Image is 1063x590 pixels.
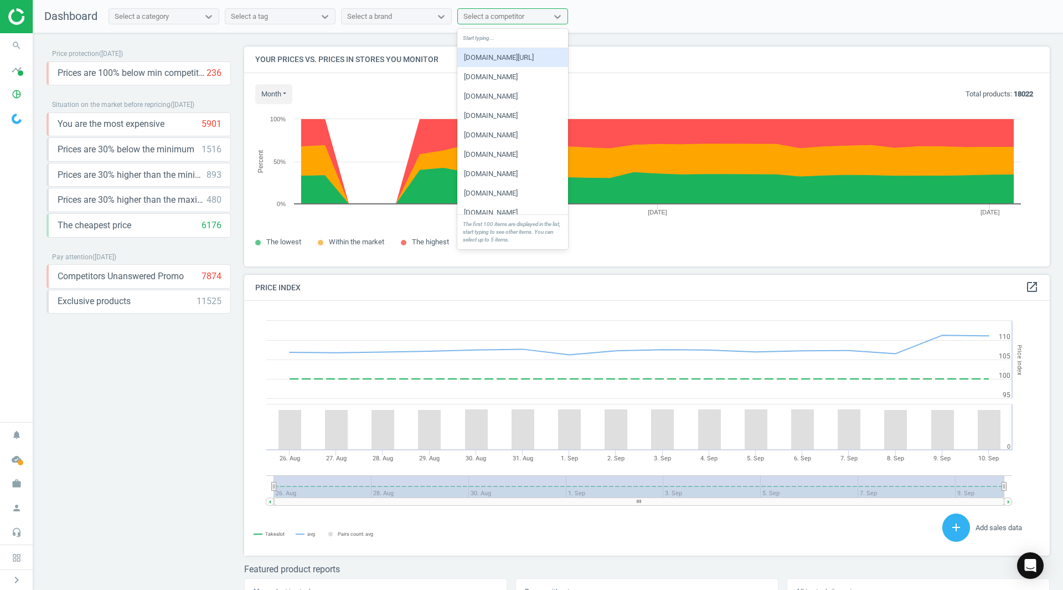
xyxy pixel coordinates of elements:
[6,35,27,56] i: search
[326,455,347,462] tspan: 27. Aug
[207,169,221,181] div: 893
[1014,90,1033,98] b: 18022
[280,455,300,462] tspan: 26. Aug
[978,455,999,462] tspan: 10. Sep
[457,184,568,203] div: [DOMAIN_NAME]
[999,352,1010,360] text: 105
[6,473,27,494] i: work
[265,531,285,537] tspan: Takealot
[231,12,268,22] div: Select a tag
[171,101,194,109] span: ( [DATE] )
[999,372,1010,379] text: 100
[202,219,221,232] div: 6176
[747,455,764,462] tspan: 5. Sep
[307,531,315,537] tspan: avg
[115,12,169,22] div: Select a category
[6,449,27,470] i: cloud_done
[6,59,27,80] i: timeline
[1025,280,1039,295] a: open_in_new
[700,455,718,462] tspan: 4. Sep
[648,209,667,216] tspan: [DATE]
[244,275,1050,301] h4: Price Index
[966,89,1033,99] p: Total products:
[52,101,171,109] span: Situation on the market before repricing
[277,201,286,207] text: 0%
[457,48,568,214] div: grid
[202,143,221,156] div: 1516
[197,295,221,307] div: 11525
[419,455,440,462] tspan: 29. Aug
[457,145,568,164] div: [DOMAIN_NAME]
[1003,391,1010,399] text: 95
[950,521,963,534] i: add
[654,455,671,462] tspan: 3. Sep
[6,522,27,543] i: headset_mic
[457,87,568,106] div: [DOMAIN_NAME]
[607,455,625,462] tspan: 2. Sep
[52,50,99,58] span: Price protection
[457,48,568,67] div: [DOMAIN_NAME][URL]
[933,455,951,462] tspan: 9. Sep
[207,67,221,79] div: 236
[274,158,286,165] text: 50%
[457,29,568,48] div: Start typing...
[466,455,486,462] tspan: 30. Aug
[257,150,265,173] tspan: Percent
[887,455,904,462] tspan: 8. Sep
[981,209,1000,216] tspan: [DATE]
[1025,280,1039,294] i: open_in_new
[255,84,292,104] button: month
[207,194,221,206] div: 480
[58,118,164,130] span: You are the most expensive
[373,455,393,462] tspan: 28. Aug
[12,114,22,124] img: wGWNvw8QSZomAAAAABJRU5ErkJggg==
[244,47,1050,73] h4: Your prices vs. prices in stores you monitor
[44,9,97,23] span: Dashboard
[463,12,524,22] div: Select a competitor
[412,238,449,246] span: The highest
[58,295,131,307] span: Exclusive products
[513,455,533,462] tspan: 31. Aug
[266,238,301,246] span: The lowest
[92,253,116,261] span: ( [DATE] )
[457,203,568,222] div: [DOMAIN_NAME]
[794,455,811,462] tspan: 6. Sep
[58,219,131,232] span: The cheapest price
[58,67,207,79] span: Prices are 100% below min competitor
[457,106,568,125] div: [DOMAIN_NAME]
[270,116,286,122] text: 100%
[840,455,858,462] tspan: 7. Sep
[10,573,23,587] i: chevron_right
[976,524,1022,532] span: Add sales data
[347,12,392,22] div: Select a brand
[6,84,27,105] i: pie_chart_outlined
[52,253,92,261] span: Pay attention
[3,573,30,587] button: chevron_right
[561,455,578,462] tspan: 1. Sep
[202,270,221,283] div: 7874
[457,126,568,145] div: [DOMAIN_NAME]
[58,270,184,283] span: Competitors Unanswered Promo
[1007,443,1010,450] text: 0
[457,165,568,183] div: [DOMAIN_NAME]
[8,8,87,25] img: ajHJNr6hYgQAAAAASUVORK5CYII=
[457,68,568,86] div: [DOMAIN_NAME]
[202,118,221,130] div: 5901
[58,143,194,156] span: Prices are 30% below the minimum
[338,531,373,537] tspan: Pairs count: avg
[6,497,27,519] i: person
[999,333,1010,341] text: 110
[58,194,207,206] span: Prices are 30% higher than the maximal
[99,50,123,58] span: ( [DATE] )
[942,514,970,542] button: add
[244,564,1050,574] h3: Featured product reports
[1017,552,1044,579] div: Open Intercom Messenger
[329,238,384,246] span: Within the market
[58,169,207,181] span: Prices are 30% higher than the minimum
[6,424,27,445] i: notifications
[457,214,568,249] div: The first 100 items are displayed in the list, start typing to see other items. You can select up...
[1016,345,1023,375] tspan: Price Index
